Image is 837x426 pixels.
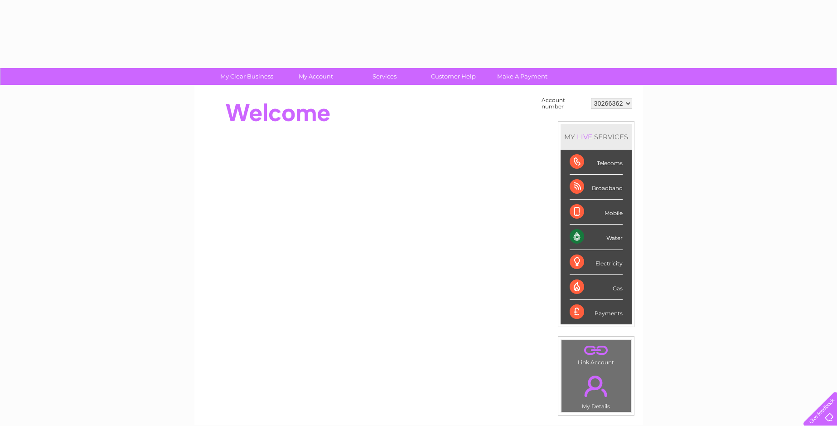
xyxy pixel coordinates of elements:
[278,68,353,85] a: My Account
[561,339,631,368] td: Link Account
[570,175,623,200] div: Broadband
[570,300,623,324] div: Payments
[570,200,623,225] div: Mobile
[570,150,623,175] div: Telecoms
[561,124,632,150] div: MY SERVICES
[209,68,284,85] a: My Clear Business
[575,132,594,141] div: LIVE
[539,95,589,112] td: Account number
[347,68,422,85] a: Services
[561,368,631,412] td: My Details
[570,250,623,275] div: Electricity
[564,342,629,358] a: .
[416,68,491,85] a: Customer Help
[570,225,623,250] div: Water
[564,370,629,402] a: .
[485,68,560,85] a: Make A Payment
[570,275,623,300] div: Gas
